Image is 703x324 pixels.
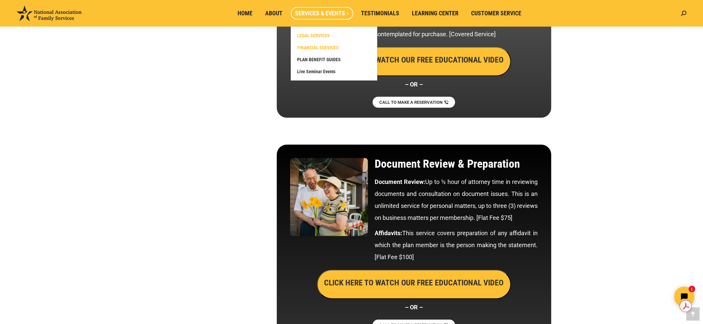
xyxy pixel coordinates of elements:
h3: CLICK HERE TO WATCH OUR FREE EDUCATIONAL VIDEO [324,277,504,288]
p: Up to ½ hour of attorney time in reviewing documents and consultation on document issues. This is... [375,176,538,224]
p: This service covers preparation of any affidavit in which the plan member is the person making th... [375,227,538,263]
img: National Association of Family Services [17,6,82,21]
strong: – OR – [405,304,423,311]
iframe: Tidio Chat [586,281,700,312]
span: FINANCIAL SERVICES [297,45,339,51]
a: LEGAL SERVICES [294,30,374,42]
a: PLAN BENEFIT GUIDES [294,54,374,66]
a: Testimonials [357,7,404,20]
a: About [261,7,287,20]
strong: Affidavits: [375,230,402,237]
h3: CLICK HERE TO WATCH OUR FREE EDUCATIONAL VIDEO [324,54,504,66]
a: FINANCIAL SERVICES [294,42,374,54]
span: Learning Center [412,10,459,17]
span: Customer Service [471,10,522,17]
span: PLAN BENEFIT GUIDES [297,57,341,63]
button: CLICK HERE TO WATCH OUR FREE EDUCATIONAL VIDEO [317,47,511,76]
a: Learning Center [408,7,463,20]
span: About [265,10,283,17]
strong: Document Review: [375,178,425,185]
button: CLICK HERE TO WATCH OUR FREE EDUCATIONAL VIDEO [317,270,511,299]
span: Services & Events [295,10,349,17]
strong: – OR – [405,81,423,88]
a: CALL TO MAKE A RESERVATION [373,97,455,108]
img: Document Review & Preparation [290,158,368,236]
span: CALL TO MAKE A RESERVATION [379,100,442,104]
span: Live Seminar Events [297,69,336,75]
span: LEGAL SERVICES [297,33,330,39]
a: Home [233,7,258,20]
span: Testimonials [361,10,400,17]
a: Live Seminar Events [294,66,374,78]
a: CLICK HERE TO WATCH OUR FREE EDUCATIONAL VIDEO [317,57,511,64]
span: Home [238,10,253,17]
a: Customer Service [467,7,526,20]
a: CLICK HERE TO WATCH OUR FREE EDUCATIONAL VIDEO [317,280,511,287]
h2: Document Review & Preparation [375,158,538,169]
